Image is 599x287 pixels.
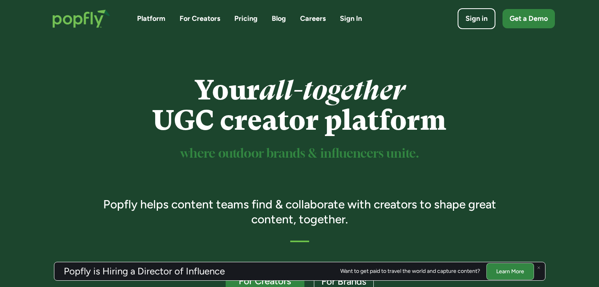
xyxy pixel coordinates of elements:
h3: Popfly is Hiring a Director of Influence [64,267,225,276]
em: all-together [260,74,405,106]
a: Careers [300,14,326,24]
h1: Your UGC creator platform [92,75,507,136]
a: Sign in [458,8,495,29]
a: For Creators [180,14,220,24]
a: Learn More [486,263,534,280]
div: Get a Demo [510,14,548,24]
div: Want to get paid to travel the world and capture content? [340,268,480,274]
a: home [45,2,118,36]
a: Blog [272,14,286,24]
sup: where outdoor brands & influencers unite. [180,148,419,160]
a: Get a Demo [503,9,555,28]
div: Sign in [465,14,488,24]
a: Platform [137,14,165,24]
h3: Popfly helps content teams find & collaborate with creators to shape great content, together. [92,197,507,226]
a: Sign In [340,14,362,24]
a: Pricing [234,14,258,24]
